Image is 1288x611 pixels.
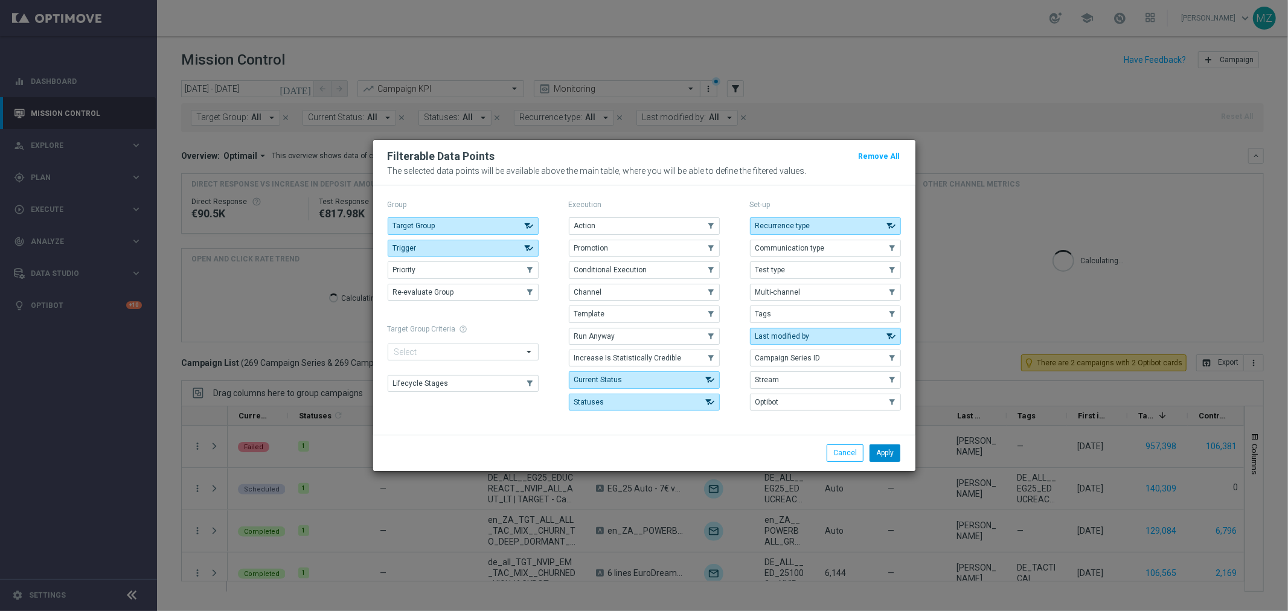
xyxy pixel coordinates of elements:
span: Test type [755,266,786,274]
span: Template [574,310,605,318]
button: Campaign Series ID [750,350,901,366]
button: Trigger [388,240,539,257]
span: Tags [755,310,772,318]
p: The selected data points will be available above the main table, where you will be able to define... [388,166,901,176]
button: Template [569,305,720,322]
span: Action [574,222,596,230]
span: Last modified by [755,332,810,341]
span: Current Status [574,376,623,384]
button: Remove All [857,150,901,163]
button: Priority [388,261,539,278]
button: Current Status [569,371,720,388]
span: Trigger [393,244,417,252]
span: Recurrence type [755,222,810,230]
span: Stream [755,376,780,384]
button: Test type [750,261,901,278]
span: Run Anyway [574,332,615,341]
button: Optibot [750,394,901,411]
button: Tags [750,305,901,322]
span: Target Group [393,222,435,230]
p: Group [388,200,539,210]
button: Cancel [827,444,863,461]
button: Action [569,217,720,234]
span: Communication type [755,244,825,252]
p: Set-up [750,200,901,210]
span: Optibot [755,398,779,406]
h2: Filterable Data Points [388,149,495,164]
span: Channel [574,288,602,296]
button: Apply [870,444,900,461]
button: Lifecycle Stages [388,375,539,392]
button: Increase Is Statistically Credible [569,350,720,366]
button: Last modified by [750,328,901,345]
button: Recurrence type [750,217,901,234]
span: Multi-channel [755,288,801,296]
button: Multi-channel [750,284,901,301]
h1: Target Group Criteria [388,325,539,333]
button: Re-evaluate Group [388,284,539,301]
button: Statuses [569,394,720,411]
button: Target Group [388,217,539,234]
span: Lifecycle Stages [393,379,449,388]
span: Promotion [574,244,609,252]
span: help_outline [460,325,468,333]
button: Channel [569,284,720,301]
button: Communication type [750,240,901,257]
span: Re-evaluate Group [393,288,454,296]
button: Stream [750,371,901,388]
button: Conditional Execution [569,261,720,278]
span: Conditional Execution [574,266,647,274]
span: Priority [393,266,416,274]
span: Increase Is Statistically Credible [574,354,682,362]
p: Execution [569,200,720,210]
span: Campaign Series ID [755,354,821,362]
button: Promotion [569,240,720,257]
span: Statuses [574,398,604,406]
button: Run Anyway [569,328,720,345]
